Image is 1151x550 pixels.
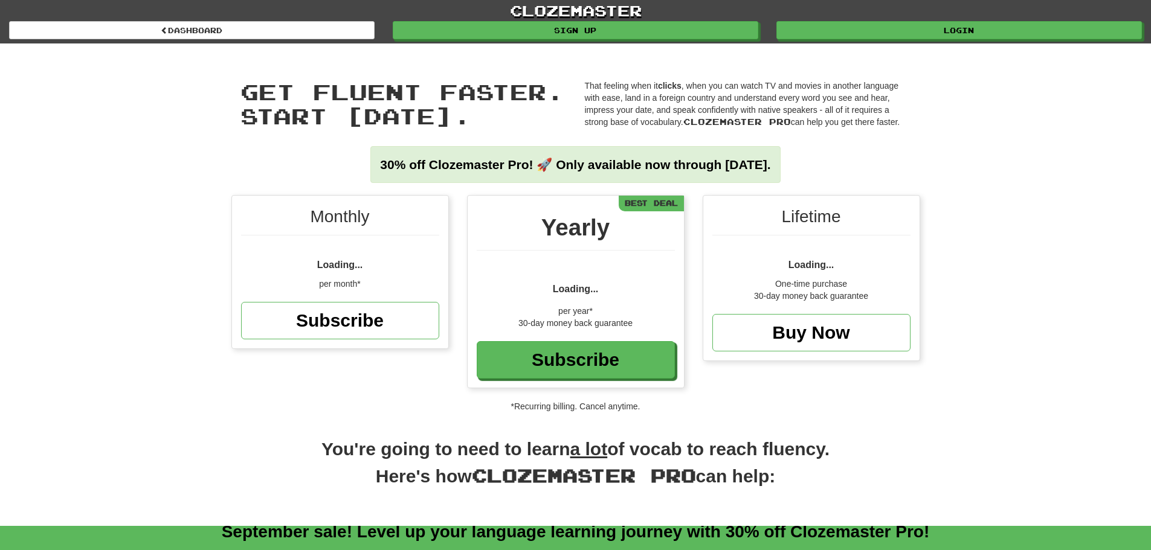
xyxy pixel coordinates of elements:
a: Login [776,21,1142,39]
div: 30-day money back guarantee [712,290,911,302]
span: Get fluent faster. Start [DATE]. [240,78,564,129]
div: per year* [477,305,675,317]
div: Best Deal [619,196,684,211]
div: Monthly [241,205,439,235]
div: Lifetime [712,205,911,235]
div: per month* [241,278,439,290]
span: Clozemaster Pro [683,117,791,127]
span: Loading... [317,260,363,270]
div: One-time purchase [712,278,911,290]
strong: clicks [658,81,682,91]
span: Clozemaster Pro [472,464,696,486]
a: Subscribe [241,302,439,339]
a: Buy Now [712,314,911,351]
a: Sign up [393,21,758,39]
strong: 30% off Clozemaster Pro! 🚀 Only available now through [DATE]. [380,158,770,171]
div: Yearly [477,211,675,251]
span: Loading... [553,284,599,294]
a: September sale! Level up your language learning journey with 30% off Clozemaster Pro! [222,522,930,541]
div: 30-day money back guarantee [477,317,675,329]
p: That feeling when it , when you can watch TV and movies in another language with ease, land in a ... [585,80,911,128]
span: Loading... [788,260,834,270]
a: Dashboard [9,21,375,39]
a: Subscribe [477,341,675,379]
h2: You're going to need to learn of vocab to reach fluency. Here's how can help: [231,436,920,502]
u: a lot [570,439,608,459]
